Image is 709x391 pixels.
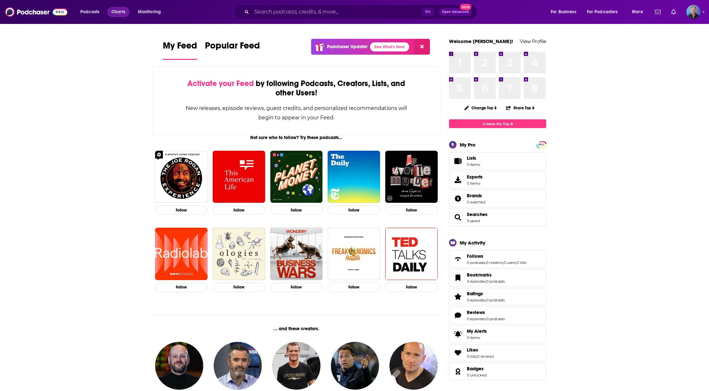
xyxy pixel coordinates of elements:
a: 0 watched [467,200,485,204]
span: ⌘ K [422,8,434,16]
span: PRO [537,142,545,147]
a: Ratings [467,291,505,297]
a: 0 reviews [477,354,494,359]
a: The Joe Rogan Experience [155,151,208,203]
span: My Feed [163,40,197,55]
button: Change Top 8 [460,104,501,112]
button: open menu [76,7,108,17]
input: Search podcasts, credits, & more... [252,7,422,17]
img: Dave Ross [214,342,262,390]
span: Popular Feed [205,40,260,55]
span: 0 items [467,162,480,167]
a: 0 episodes [467,298,486,302]
img: Radiolab [155,228,208,280]
a: 0 creators [486,260,503,265]
span: Lists [451,157,464,166]
a: TED Talks Daily [385,228,438,280]
button: open menu [546,7,584,17]
img: The Daily [328,151,380,203]
img: Business Wars [270,228,323,280]
button: Follow [385,205,438,215]
a: Follows [467,253,526,259]
a: Lists [449,152,546,170]
span: 0 items [467,335,487,340]
a: Charts [107,7,129,17]
img: Wes Reynolds [155,342,203,390]
a: Brands [467,193,485,199]
a: My Alerts [449,325,546,343]
a: 0 lists [517,260,526,265]
span: For Business [551,7,576,16]
div: New releases, episode reviews, guest credits, and personalized recommendations will begin to appe... [185,103,408,122]
a: Exports [449,171,546,189]
button: Follow [385,283,438,292]
span: Logged in as Andy_ART19 [686,5,701,19]
span: Bookmarks [467,272,492,278]
span: Lists [467,155,480,161]
span: Open Advanced [442,10,469,14]
button: Follow [270,283,323,292]
img: Gilbert Brisbois [389,342,437,390]
a: Podchaser - Follow, Share and Rate Podcasts [5,6,67,18]
div: Not sure who to follow? Try these podcasts... [152,135,440,140]
span: Badges [467,366,484,372]
span: New [460,4,472,10]
button: Follow [155,283,208,292]
button: Share Top 8 [506,102,535,114]
a: Likes [451,348,464,357]
span: My Alerts [467,328,487,334]
a: 0 podcasts [486,298,505,302]
a: Reviews [451,311,464,320]
span: , [486,317,486,321]
span: Searches [449,209,546,226]
div: Search podcasts, credits, & more... [240,5,483,19]
img: This American Life [213,151,265,203]
a: Show notifications dropdown [652,6,663,17]
span: Ratings [449,288,546,305]
button: Open AdvancedNew [439,8,472,16]
a: Bookmarks [451,273,464,282]
a: Ologies with Alie Ward [213,228,265,280]
span: Brands [467,193,482,199]
button: Follow [213,205,265,215]
img: Jerome Rothen [272,342,320,390]
p: Podchaser Update! [327,44,367,49]
a: 0 lists [467,354,477,359]
span: , [485,260,486,265]
span: Monitoring [138,7,161,16]
div: My Activity [460,240,485,246]
a: Brands [451,194,464,203]
button: Follow [328,283,380,292]
a: My Feed [163,40,197,60]
a: 0 podcasts [486,317,505,321]
a: 0 episodes [467,317,486,321]
a: Searches [467,212,488,217]
a: Freakonomics Radio [328,228,380,280]
img: My Favorite Murder with Karen Kilgariff and Georgia Hardstark [385,151,438,203]
a: 0 users [504,260,516,265]
a: Ratings [451,292,464,301]
span: Bookmarks [449,269,546,287]
span: 0 items [467,181,483,186]
a: 0 unlocked [467,373,487,377]
span: , [477,354,477,359]
div: My Pro [460,142,476,148]
span: More [632,7,643,16]
a: Reviews [467,310,505,315]
button: Follow [155,205,208,215]
a: 0 podcasts [486,279,505,284]
a: 3 saved [467,219,480,223]
a: Follows [451,255,464,264]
